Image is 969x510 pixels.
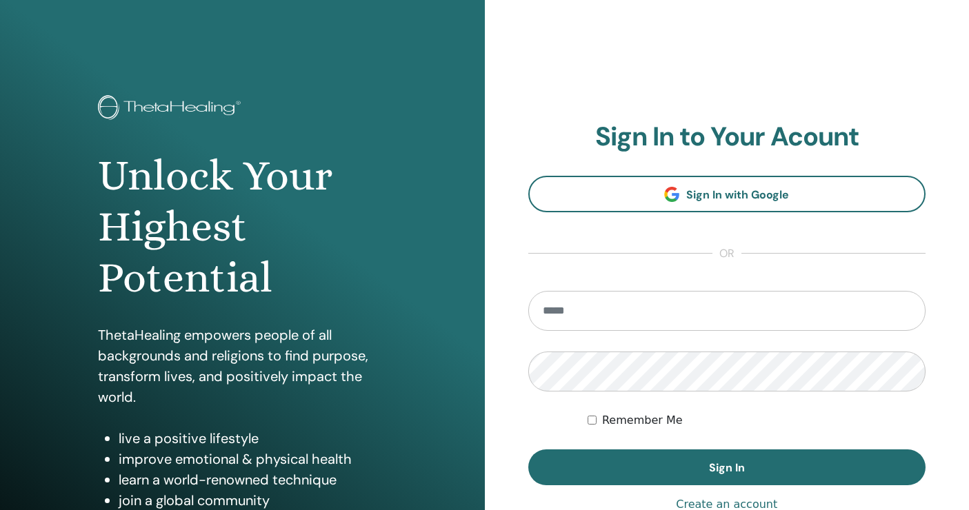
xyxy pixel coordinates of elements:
[588,412,926,429] div: Keep me authenticated indefinitely or until I manually logout
[528,121,926,153] h2: Sign In to Your Acount
[98,150,386,304] h1: Unlock Your Highest Potential
[119,449,386,469] li: improve emotional & physical health
[602,412,683,429] label: Remember Me
[119,469,386,490] li: learn a world-renowned technique
[712,245,741,262] span: or
[528,176,926,212] a: Sign In with Google
[528,449,926,485] button: Sign In
[709,460,745,475] span: Sign In
[119,428,386,449] li: live a positive lifestyle
[98,325,386,407] p: ThetaHealing empowers people of all backgrounds and religions to find purpose, transform lives, a...
[686,187,789,202] span: Sign In with Google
